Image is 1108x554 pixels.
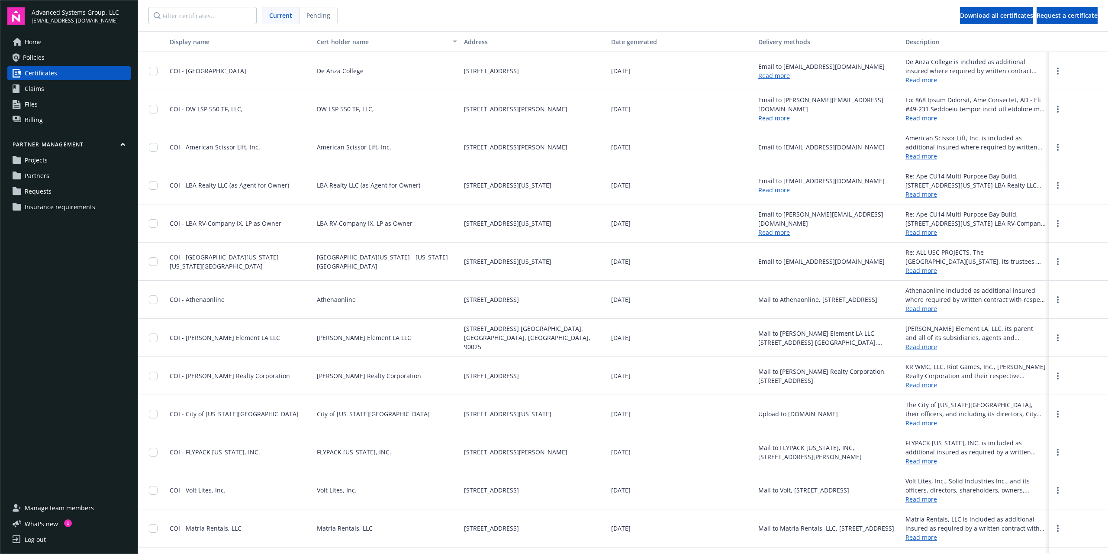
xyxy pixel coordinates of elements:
div: 1 [64,519,72,527]
a: more [1053,447,1063,457]
span: [STREET_ADDRESS][PERSON_NAME] [464,447,567,457]
span: Partners [25,169,49,183]
a: more [1053,371,1063,381]
div: Email to [EMAIL_ADDRESS][DOMAIN_NAME] [758,143,885,152]
span: [STREET_ADDRESS][US_STATE] [464,219,551,228]
a: Read more [905,75,1046,84]
span: DW LSP 550 TF, LLC, [317,104,374,113]
div: Mail to FLYPACK [US_STATE], INC, [STREET_ADDRESS][PERSON_NAME] [758,443,899,461]
div: Mail to [PERSON_NAME] Element LA LLC, [STREET_ADDRESS] [GEOGRAPHIC_DATA], [GEOGRAPHIC_DATA], [GEO... [758,329,899,347]
input: Toggle Row Selected [149,257,158,266]
a: more [1053,66,1063,76]
button: Display name [166,31,313,52]
span: Manage team members [25,501,94,515]
span: [STREET_ADDRESS][US_STATE] [464,181,551,190]
input: Toggle Row Selected [149,181,158,190]
a: Read more [905,533,1046,542]
button: Request a certificate [1037,7,1098,24]
a: Read more [758,228,790,237]
a: Partners [7,169,131,183]
div: Delivery methods [758,37,899,46]
a: Read more [905,457,1046,466]
span: COI - [GEOGRAPHIC_DATA][US_STATE] - [US_STATE][GEOGRAPHIC_DATA] [170,253,283,270]
span: LBA RV-Company IX, LP as Owner [317,219,412,228]
a: more [1053,256,1063,267]
div: Upload to [DOMAIN_NAME] [758,409,838,418]
span: COI - LBA Realty LLC (as Agent for Owner) [170,181,289,189]
span: Advanced Systems Group, LLC [32,8,119,17]
button: Date generated [608,31,755,52]
span: Insurance requirements [25,200,95,214]
div: Display name [170,37,310,46]
a: more [1053,485,1063,496]
div: FLYPACK [US_STATE], INC. is included as additional insured as required by a written contract with... [905,438,1046,457]
div: Re: Ape CU14 Multi-Purpose Bay Build, [STREET_ADDRESS][US_STATE] LBA RV-Company IX, LP (as Owner)... [905,210,1046,228]
input: Toggle Row Selected [149,410,158,418]
span: COI - [PERSON_NAME] Realty Corporation [170,372,290,380]
span: [PERSON_NAME] Element LA LLC [317,333,411,342]
a: Policies [7,51,131,65]
span: [STREET_ADDRESS] [464,486,519,495]
a: Read more [758,71,790,80]
a: more [1053,218,1063,229]
span: [DATE] [611,295,631,304]
a: more [1053,333,1063,343]
span: [DATE] [611,371,631,380]
div: Lo: 868 Ipsum Dolorsit, Ame Consectet, AD - Eli #49-231 Seddoeiu tempor incid utl etdolore ma ali... [905,95,1046,113]
a: Read more [905,152,1046,161]
a: more [1053,295,1063,305]
div: Mail to [PERSON_NAME] Realty Corporation, [STREET_ADDRESS] [758,367,899,385]
div: Email to [PERSON_NAME][EMAIL_ADDRESS][DOMAIN_NAME] [758,210,899,228]
span: City of [US_STATE][GEOGRAPHIC_DATA] [317,409,430,418]
span: [STREET_ADDRESS][PERSON_NAME] [464,104,567,113]
a: Projects [7,153,131,167]
a: more [1053,104,1063,114]
span: Home [25,35,42,49]
div: Mail to Volt, [STREET_ADDRESS] [758,486,849,495]
div: Description [905,37,1046,46]
span: Policies [23,51,45,65]
div: De Anza College is included as additional insured where required by written contract with respect... [905,57,1046,75]
div: Mail to Matria Rentals, LLC, [STREET_ADDRESS] [758,524,894,533]
span: COI - [GEOGRAPHIC_DATA] [170,67,246,75]
div: Log out [25,533,46,547]
input: Toggle Row Selected [149,143,158,152]
a: Insurance requirements [7,200,131,214]
span: [DATE] [611,181,631,190]
span: [DATE] [611,66,631,75]
a: Home [7,35,131,49]
a: Read more [905,190,1046,199]
span: [DATE] [611,257,631,266]
span: [PERSON_NAME] Realty Corporation [317,371,421,380]
span: [DATE] [611,143,631,152]
span: COI - [PERSON_NAME] Element LA LLC [170,334,280,342]
button: Download all certificates [960,7,1033,24]
button: What's new1 [7,519,72,528]
div: Cert holder name [317,37,448,46]
span: [EMAIL_ADDRESS][DOMAIN_NAME] [32,17,119,25]
button: Partner management [7,141,131,152]
input: Toggle Row Selected [149,105,158,113]
span: Certificates [25,66,57,80]
span: Request a certificate [1037,11,1098,19]
a: Requests [7,185,131,198]
button: Cert holder name [313,31,461,52]
div: Athenaonline included as additional insured where required by written contract with respect to Ge... [905,286,1046,304]
div: Matria Rentals, LLC is included as additional insured as required by a written contract with resp... [905,515,1046,533]
input: Toggle Row Selected [149,372,158,380]
span: Pending [300,7,337,24]
a: Read more [905,228,1046,237]
div: The City of [US_STATE][GEOGRAPHIC_DATA], their officers, and including its directors, City Counci... [905,400,1046,418]
span: [STREET_ADDRESS] [464,371,519,380]
a: Read more [905,304,1046,313]
div: Re: Ape CU14 Multi-Purpose Bay Build, [STREET_ADDRESS][US_STATE] LBA Realty LLC (as Agent for Own... [905,172,1046,190]
a: more [1053,180,1063,191]
a: Read more [905,380,1046,389]
div: Email to [EMAIL_ADDRESS][DOMAIN_NAME] [758,176,885,185]
div: Email to [EMAIL_ADDRESS][DOMAIN_NAME] [758,257,885,266]
span: Files [25,97,38,111]
span: Billing [25,113,43,127]
span: COI - Volt Lites, Inc. [170,486,225,494]
span: [STREET_ADDRESS][US_STATE] [464,409,551,418]
a: Files [7,97,131,111]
